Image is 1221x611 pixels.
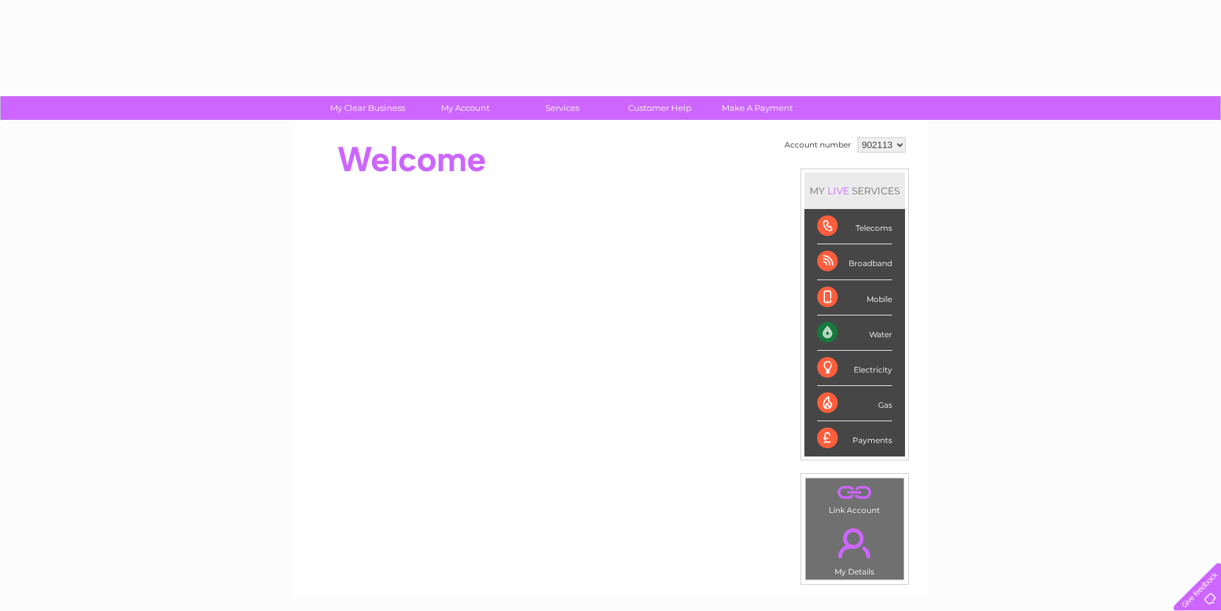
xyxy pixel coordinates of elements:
div: MY SERVICES [804,172,905,209]
div: Broadband [817,244,892,280]
div: Water [817,315,892,351]
td: Link Account [805,478,904,518]
div: Gas [817,386,892,421]
div: Electricity [817,351,892,386]
a: . [809,481,901,504]
div: Mobile [817,280,892,315]
div: Payments [817,421,892,456]
a: Customer Help [607,96,713,120]
a: My Account [412,96,518,120]
a: Services [510,96,615,120]
a: My Clear Business [315,96,420,120]
a: . [809,521,901,565]
div: LIVE [825,185,852,197]
div: Telecoms [817,209,892,244]
td: Account number [781,134,854,156]
td: My Details [805,517,904,580]
a: Make A Payment [704,96,810,120]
